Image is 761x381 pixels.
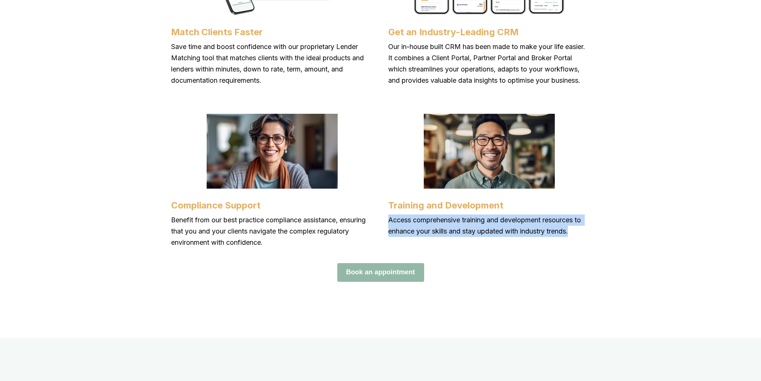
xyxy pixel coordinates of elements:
[337,263,424,282] button: Book an appointment
[171,27,373,37] h4: Match Clients Faster
[171,214,373,248] p: Benefit from our best practice compliance assistance, ensuring that you and your clients navigate...
[171,200,373,211] h4: Compliance Support
[171,41,373,86] p: Save time and boost confidence with our proprietary Lender Matching tool that matches clients wit...
[388,214,590,237] p: Access comprehensive training and development resources to enhance your skills and stay updated w...
[388,27,590,37] h4: Get an Industry-Leading CRM
[388,41,590,86] p: Our in-house built CRM has been made to make your life easier. It combines a Client Portal, Partn...
[207,114,338,189] img: Emu Money - Compliance Support
[424,114,555,189] img: Emu Money - Training and Development
[388,200,590,211] h4: Training and Development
